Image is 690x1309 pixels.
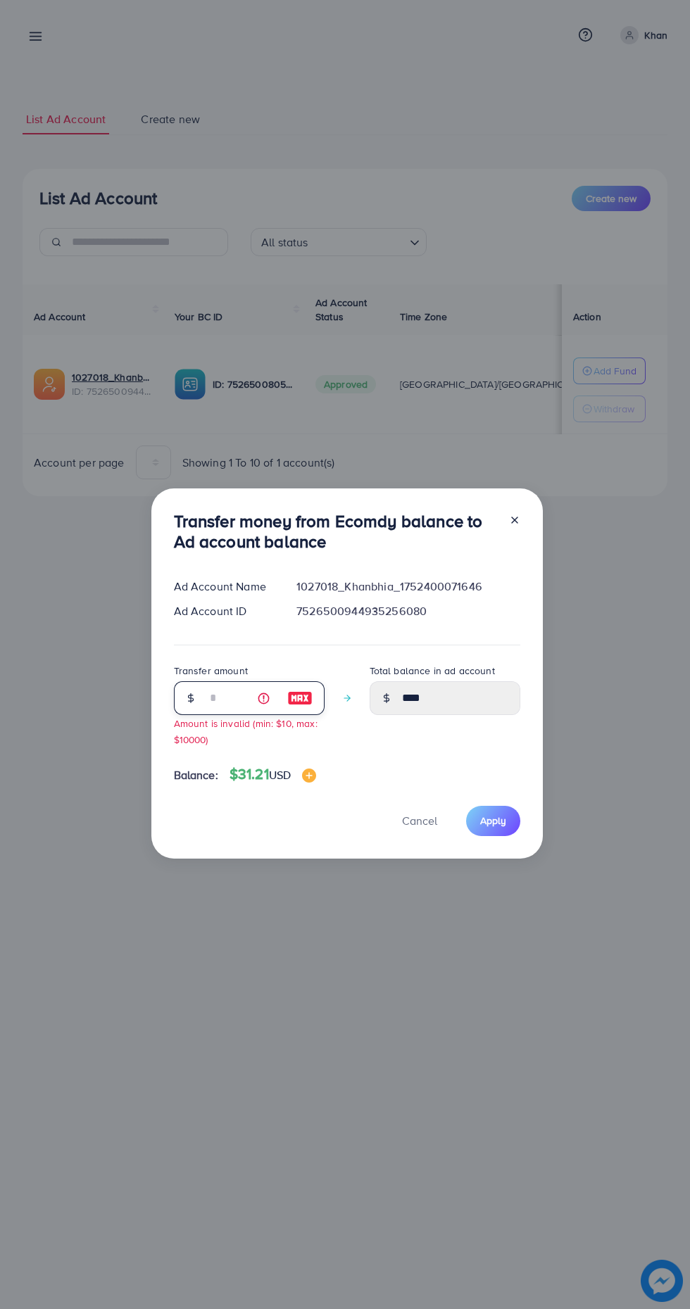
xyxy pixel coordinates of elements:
[163,603,286,619] div: Ad Account ID
[285,603,531,619] div: 7526500944935256080
[174,767,218,783] span: Balance:
[230,766,316,783] h4: $31.21
[384,806,455,836] button: Cancel
[287,690,313,707] img: image
[174,511,498,552] h3: Transfer money from Ecomdy balance to Ad account balance
[163,578,286,595] div: Ad Account Name
[402,813,437,828] span: Cancel
[302,769,316,783] img: image
[174,664,248,678] label: Transfer amount
[269,767,291,783] span: USD
[370,664,495,678] label: Total balance in ad account
[480,814,506,828] span: Apply
[174,716,318,746] small: Amount is invalid (min: $10, max: $10000)
[285,578,531,595] div: 1027018_Khanbhia_1752400071646
[466,806,520,836] button: Apply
